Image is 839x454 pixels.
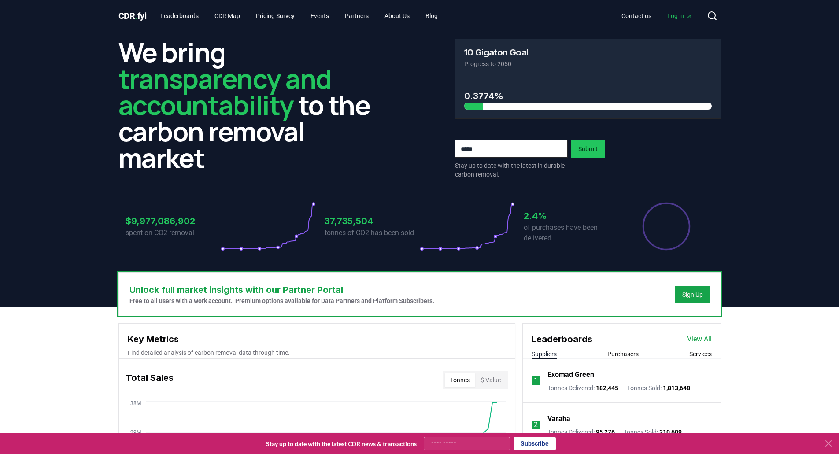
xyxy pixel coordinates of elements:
[126,371,174,389] h3: Total Sales
[130,429,141,436] tspan: 29M
[532,332,592,346] h3: Leaderboards
[475,373,506,387] button: $ Value
[682,290,703,299] a: Sign Up
[571,140,605,158] button: Submit
[207,8,247,24] a: CDR Map
[338,8,376,24] a: Partners
[118,10,147,22] a: CDR.fyi
[547,428,615,436] p: Tonnes Delivered :
[129,283,434,296] h3: Unlock full market insights with our Partner Portal
[325,228,420,238] p: tonnes of CO2 has been sold
[325,214,420,228] h3: 37,735,504
[547,384,618,392] p: Tonnes Delivered :
[464,89,712,103] h3: 0.3774%
[547,413,570,424] a: Varaha
[130,400,141,406] tspan: 38M
[663,384,690,391] span: 1,813,648
[614,8,700,24] nav: Main
[532,350,557,358] button: Suppliers
[135,11,137,21] span: .
[464,48,529,57] h3: 10 Gigaton Goal
[524,222,619,244] p: of purchases have been delivered
[687,334,712,344] a: View All
[126,214,221,228] h3: $9,977,086,902
[249,8,302,24] a: Pricing Survey
[689,350,712,358] button: Services
[118,11,147,21] span: CDR fyi
[128,348,506,357] p: Find detailed analysis of carbon removal data through time.
[418,8,445,24] a: Blog
[445,373,475,387] button: Tonnes
[659,428,682,436] span: 210,609
[547,369,594,380] a: Exomad Green
[126,228,221,238] p: spent on CO2 removal
[464,59,712,68] p: Progress to 2050
[534,376,538,386] p: 1
[614,8,658,24] a: Contact us
[455,161,568,179] p: Stay up to date with the latest in durable carbon removal.
[675,286,710,303] button: Sign Up
[153,8,445,24] nav: Main
[596,428,615,436] span: 95,276
[667,11,693,20] span: Log in
[129,296,434,305] p: Free to all users with a work account. Premium options available for Data Partners and Platform S...
[596,384,618,391] span: 182,445
[660,8,700,24] a: Log in
[627,384,690,392] p: Tonnes Sold :
[377,8,417,24] a: About Us
[303,8,336,24] a: Events
[642,202,691,251] div: Percentage of sales delivered
[128,332,506,346] h3: Key Metrics
[118,39,384,171] h2: We bring to the carbon removal market
[624,428,682,436] p: Tonnes Sold :
[118,60,331,123] span: transparency and accountability
[524,209,619,222] h3: 2.4%
[607,350,639,358] button: Purchasers
[153,8,206,24] a: Leaderboards
[534,420,538,430] p: 2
